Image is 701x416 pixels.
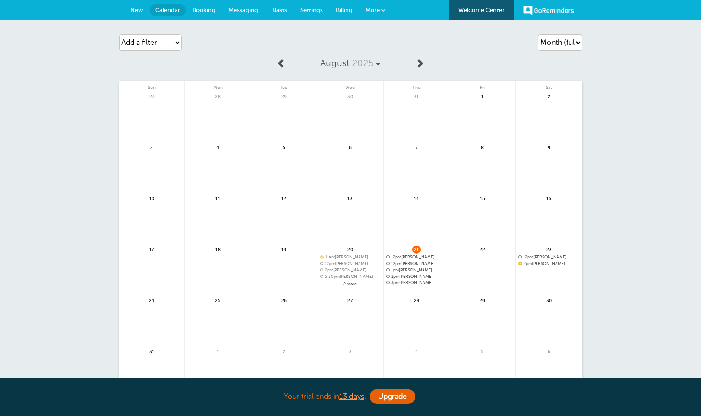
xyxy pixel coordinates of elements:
span: Thomas Smith [386,268,447,273]
span: Charles Bowles [386,255,447,260]
span: 31 [412,93,421,100]
span: Confirmed. Changing the appointment date will unconfirm the appointment. [320,255,323,258]
a: 5:30pm[PERSON_NAME] [320,274,380,279]
span: 27 [147,93,156,100]
span: Wed [317,81,383,90]
a: Upgrade [370,389,415,404]
span: Lucinda Delagarza [320,274,380,279]
span: 11am [325,255,335,259]
span: Mon [185,81,251,90]
span: 13 [346,195,354,202]
span: Charles Wiseman [320,255,380,260]
span: 3 [346,347,354,354]
span: 1 [214,347,222,354]
a: 12pm[PERSON_NAME] [320,261,380,266]
span: 20 [346,246,354,252]
a: 2pm[PERSON_NAME] [386,274,447,279]
span: Tomosa Deleon [386,280,447,285]
span: 6 [545,347,553,354]
span: August [320,58,350,69]
span: Tue [251,81,317,90]
span: 7 [412,144,421,151]
span: Blasts [271,6,287,13]
a: 2 more [320,280,380,288]
span: 5 [280,144,288,151]
span: 29 [280,93,288,100]
span: 22 [478,246,486,252]
span: 12pm [391,255,401,259]
span: Calendar [155,6,180,13]
a: 1pm[PERSON_NAME] [386,268,447,273]
span: 23 [545,246,553,252]
span: Confirmed. Changing the appointment date will unconfirm the appointment. [518,261,521,265]
span: Fri [449,81,515,90]
span: 9 [545,144,553,151]
span: 2 [280,347,288,354]
span: 29 [478,296,486,303]
span: 28 [412,296,421,303]
span: 26 [280,296,288,303]
span: Jesse Mendez [518,261,579,266]
a: 3pm[PERSON_NAME] [386,280,447,285]
span: 31 [147,347,156,354]
span: 12 [280,195,288,202]
a: August 2025 [291,53,410,74]
span: 12pm [325,261,335,266]
a: 11am[PERSON_NAME] [320,255,380,260]
span: 30 [545,296,553,303]
a: Calendar [150,4,186,16]
span: 1pm [391,268,399,272]
span: 28 [214,93,222,100]
a: 2pm[PERSON_NAME] [320,268,380,273]
span: Sat [516,81,582,90]
span: 5 [478,347,486,354]
span: 2025 [352,58,373,69]
span: 17 [147,246,156,252]
span: 27 [346,296,354,303]
span: 3 [147,144,156,151]
div: Your trial ends in . [119,387,582,407]
span: 24 [147,296,156,303]
span: Marcos Gonzales [320,261,380,266]
span: Yathaarth Batra [386,274,447,279]
a: 13 days [339,392,364,401]
span: 12pm [523,255,533,259]
span: 18 [214,246,222,252]
span: 2pm [325,268,333,272]
span: 5:30pm [325,274,340,279]
span: 6 [346,144,354,151]
span: New [130,6,143,13]
span: Yathaarth Batra [320,268,380,273]
span: 8 [478,144,486,151]
span: 1 [478,93,486,100]
span: More [366,6,380,13]
iframe: Resource center [664,379,692,407]
span: Izell Jackson [386,261,447,266]
span: 12pm [391,261,401,266]
span: 4 [412,347,421,354]
span: 30 [346,93,354,100]
span: 19 [280,246,288,252]
span: 10 [147,195,156,202]
span: 14 [412,195,421,202]
span: Billing [336,6,353,13]
span: 11 [214,195,222,202]
span: Sun [119,81,185,90]
span: 21 [412,246,421,252]
a: 12pm[PERSON_NAME] [386,255,447,260]
a: 12pm[PERSON_NAME] [518,255,579,260]
span: 25 [214,296,222,303]
span: 2pm [391,274,399,279]
span: Thu [384,81,449,90]
span: Settings [300,6,323,13]
span: 3pm [391,280,399,285]
span: 15 [478,195,486,202]
span: 2 [545,93,553,100]
span: 16 [545,195,553,202]
a: 12pm[PERSON_NAME] [386,261,447,266]
span: 2pm [524,261,532,266]
span: Messaging [228,6,258,13]
span: 4 [214,144,222,151]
